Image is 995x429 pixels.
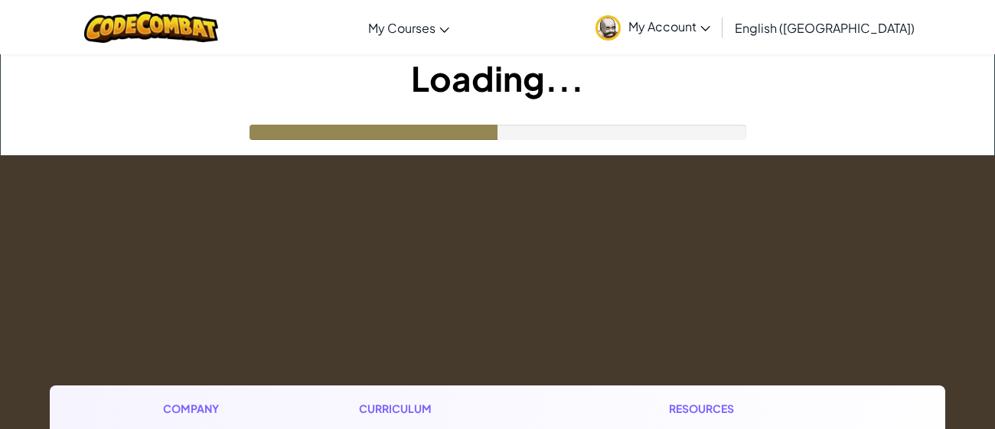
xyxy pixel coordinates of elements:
[368,20,436,36] span: My Courses
[163,401,234,417] h1: Company
[595,15,621,41] img: avatar
[727,7,922,48] a: English ([GEOGRAPHIC_DATA])
[84,11,218,43] img: CodeCombat logo
[669,401,832,417] h1: Resources
[735,20,915,36] span: English ([GEOGRAPHIC_DATA])
[1,54,994,102] h1: Loading...
[359,401,544,417] h1: Curriculum
[588,3,718,51] a: My Account
[628,18,710,34] span: My Account
[360,7,457,48] a: My Courses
